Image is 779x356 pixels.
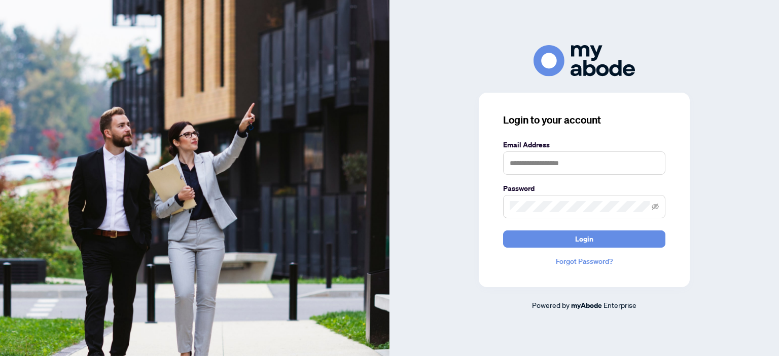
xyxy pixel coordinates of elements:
[604,300,636,309] span: Enterprise
[571,300,602,311] a: myAbode
[532,300,570,309] span: Powered by
[534,45,635,76] img: ma-logo
[503,256,665,267] a: Forgot Password?
[503,113,665,127] h3: Login to your account
[503,230,665,248] button: Login
[652,203,659,210] span: eye-invisible
[575,231,593,247] span: Login
[503,183,665,194] label: Password
[503,139,665,150] label: Email Address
